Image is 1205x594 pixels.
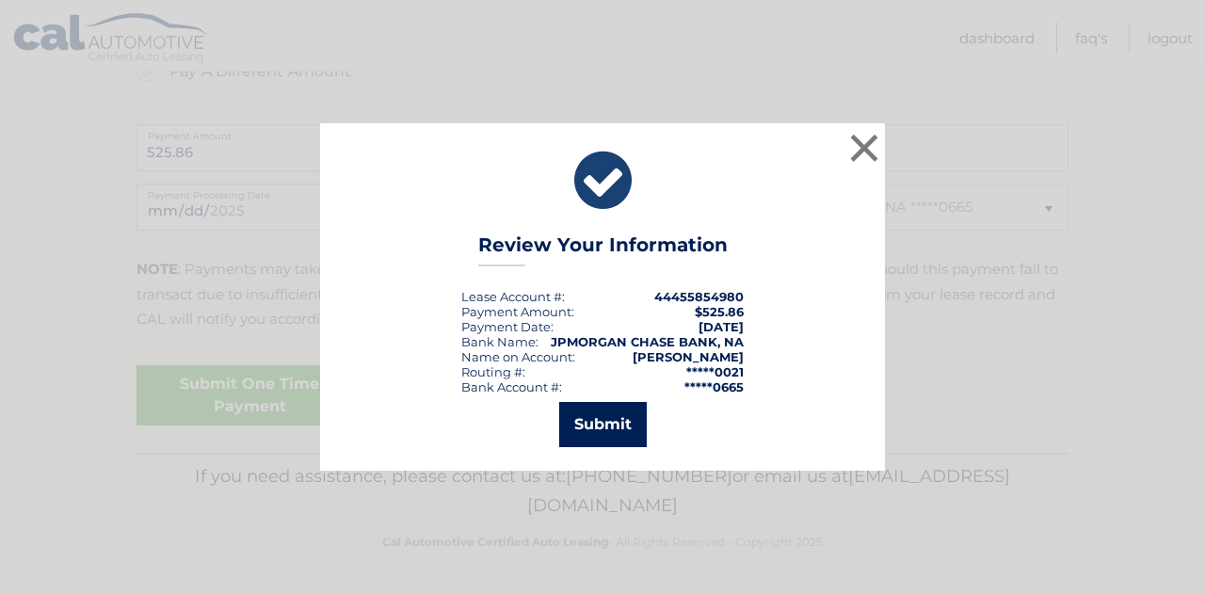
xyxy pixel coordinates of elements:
[633,349,744,364] strong: [PERSON_NAME]
[699,319,744,334] span: [DATE]
[654,289,744,304] strong: 44455854980
[461,289,565,304] div: Lease Account #:
[551,334,744,349] strong: JPMORGAN CHASE BANK, NA
[461,379,562,394] div: Bank Account #:
[559,402,647,447] button: Submit
[695,304,744,319] span: $525.86
[845,129,883,167] button: ×
[478,233,728,266] h3: Review Your Information
[461,319,554,334] div: :
[461,319,551,334] span: Payment Date
[461,304,574,319] div: Payment Amount:
[461,349,575,364] div: Name on Account:
[461,334,538,349] div: Bank Name:
[461,364,525,379] div: Routing #:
